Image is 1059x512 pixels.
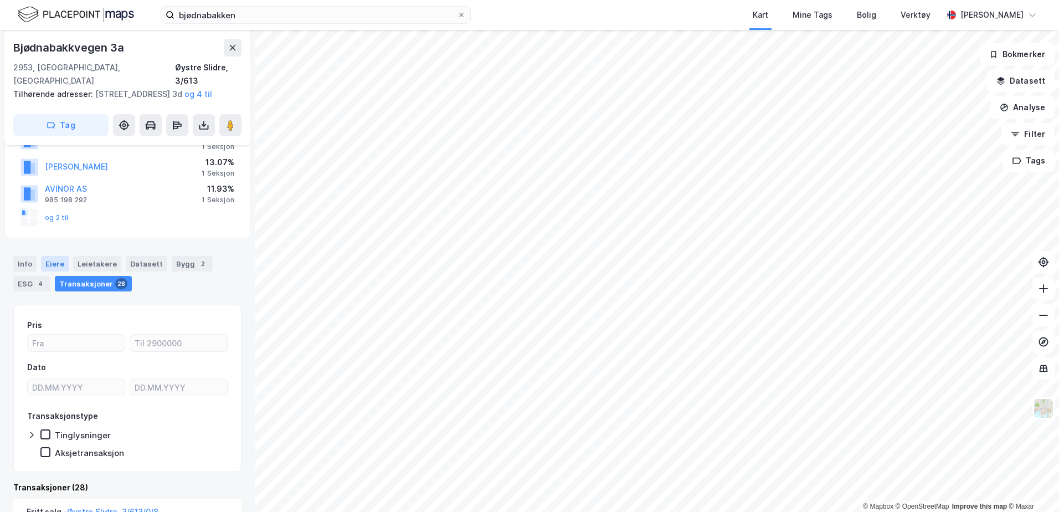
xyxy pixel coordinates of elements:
div: Aksjetransaksjon [55,448,124,458]
div: [PERSON_NAME] [960,8,1024,22]
div: Mine Tags [793,8,832,22]
a: Improve this map [952,503,1007,510]
div: 28 [115,278,127,289]
div: 985 198 292 [45,196,87,204]
div: [STREET_ADDRESS] 3d [13,88,233,101]
input: Til 2900000 [130,335,227,351]
a: Mapbox [863,503,893,510]
div: 13.07% [202,156,234,169]
input: DD.MM.YYYY [130,379,227,396]
div: Bygg [172,256,213,272]
div: Kart [753,8,768,22]
span: Tilhørende adresser: [13,89,95,99]
div: 2 [197,258,208,269]
button: Tags [1003,150,1055,172]
button: Filter [1001,123,1055,145]
div: 4 [35,278,46,289]
div: Tinglysninger [55,430,111,441]
div: Verktøy [901,8,931,22]
iframe: Chat Widget [1004,459,1059,512]
div: Eiere [41,256,69,272]
div: Dato [27,361,46,374]
div: Transaksjonstype [27,409,98,423]
div: Bjødnabakkvegen 3a [13,39,126,57]
div: 1 Seksjon [202,142,234,151]
div: 2953, [GEOGRAPHIC_DATA], [GEOGRAPHIC_DATA] [13,61,175,88]
img: Z [1033,398,1054,419]
input: Fra [28,335,125,351]
button: Bokmerker [980,43,1055,65]
div: Bolig [857,8,876,22]
div: Transaksjoner [55,276,132,291]
div: Øystre Slidre, 3/613 [175,61,241,88]
div: ESG [13,276,50,291]
button: Tag [13,114,109,136]
a: OpenStreetMap [896,503,949,510]
input: DD.MM.YYYY [28,379,125,396]
button: Analyse [990,96,1055,119]
div: Pris [27,319,42,332]
div: Transaksjoner (28) [13,481,241,494]
div: Datasett [126,256,167,272]
div: 1 Seksjon [202,196,234,204]
div: 1 Seksjon [202,169,234,178]
div: Info [13,256,37,272]
div: 11.93% [202,182,234,196]
button: Datasett [987,70,1055,92]
img: logo.f888ab2527a4732fd821a326f86c7f29.svg [18,5,134,24]
div: Leietakere [73,256,121,272]
input: Søk på adresse, matrikkel, gårdeiere, leietakere eller personer [174,7,457,23]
